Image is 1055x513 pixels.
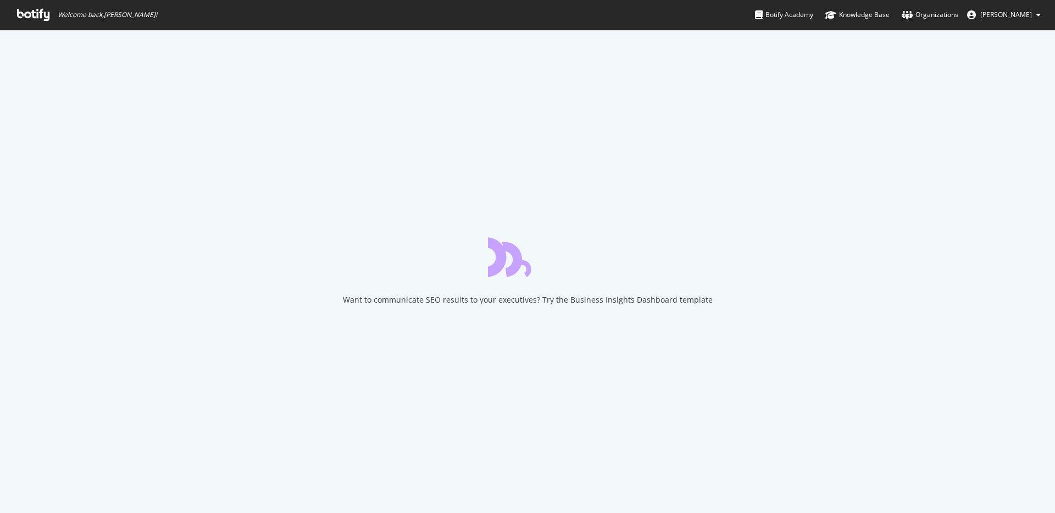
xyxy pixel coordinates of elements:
[755,9,813,20] div: Botify Academy
[343,294,713,305] div: Want to communicate SEO results to your executives? Try the Business Insights Dashboard template
[58,10,157,19] span: Welcome back, [PERSON_NAME] !
[902,9,958,20] div: Organizations
[980,10,1032,19] span: Joyce Lee
[488,237,567,277] div: animation
[958,6,1050,24] button: [PERSON_NAME]
[825,9,890,20] div: Knowledge Base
